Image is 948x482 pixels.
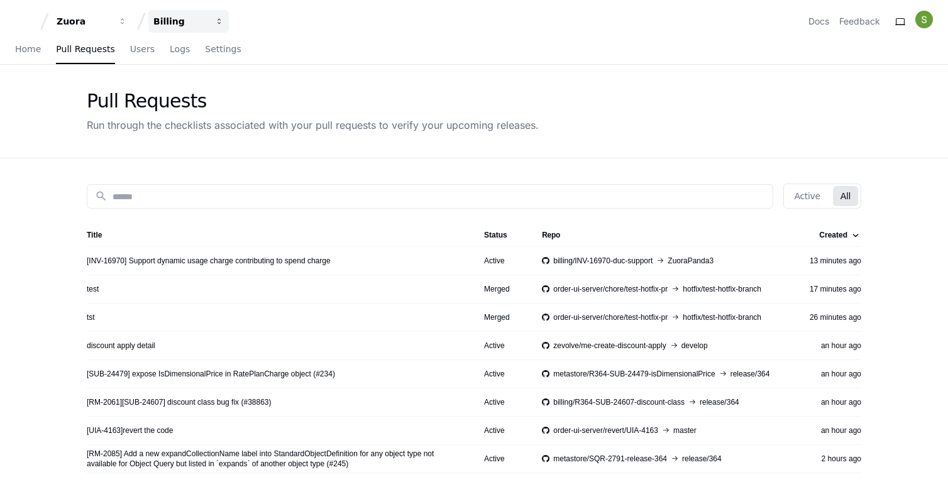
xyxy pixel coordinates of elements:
[205,45,241,53] span: Settings
[553,425,658,435] span: order-ui-server/revert/UIA-4163
[170,45,190,53] span: Logs
[52,10,132,33] button: Zuora
[87,256,331,266] a: [INV-16970] Support dynamic usage charge contributing to spend charge
[153,15,207,28] div: Billing
[87,230,102,240] div: Title
[553,341,666,351] span: zevolve/me-create-discount-apply
[681,341,708,351] span: develop
[553,397,685,407] span: billing/R364-SUB-24607-discount-class
[553,256,653,266] span: billing/INV-16970-duc-support
[806,454,861,464] div: 2 hours ago
[15,45,41,53] span: Home
[806,397,861,407] div: an hour ago
[730,369,770,379] span: release/364
[683,312,761,322] span: hotfix/test-hotfix-branch
[484,454,522,464] div: Active
[806,284,861,294] div: 17 minutes ago
[95,190,107,202] mat-icon: search
[484,230,522,240] div: Status
[806,425,861,435] div: an hour ago
[806,256,861,266] div: 13 minutes ago
[700,397,739,407] span: release/364
[56,45,114,53] span: Pull Requests
[839,15,880,28] button: Feedback
[56,35,114,64] a: Pull Requests
[484,341,522,351] div: Active
[130,45,155,53] span: Users
[87,341,155,351] a: discount apply detail
[87,284,99,294] a: test
[87,369,335,379] a: [SUB-24479] expose IsDimensionalPrice in RatePlanCharge object (#234)
[87,118,539,133] div: Run through the checklists associated with your pull requests to verify your upcoming releases.
[819,230,859,240] div: Created
[553,284,668,294] span: order-ui-server/chore/test-hotfix-pr
[170,35,190,64] a: Logs
[833,186,858,206] button: All
[915,11,933,28] img: ACg8ocK1EaMfuvJmPejFpP1H_n0zHMfi6CcZBKQ2kbFwTFs0169v-A=s96-c
[553,454,667,464] span: metastore/SQR-2791-release-364
[808,15,829,28] a: Docs
[819,230,847,240] div: Created
[484,284,522,294] div: Merged
[786,186,827,206] button: Active
[87,230,464,240] div: Title
[553,369,715,379] span: metastore/R364-SUB-24479-isDimensionalPrice
[806,341,861,351] div: an hour ago
[553,312,668,322] span: order-ui-server/chore/test-hotfix-pr
[532,224,795,246] th: Repo
[484,397,522,407] div: Active
[668,256,714,266] span: ZuoraPanda3
[130,35,155,64] a: Users
[806,312,861,322] div: 26 minutes ago
[57,15,111,28] div: Zuora
[87,425,173,435] a: [UIA-4163]revert the code
[148,10,229,33] button: Billing
[15,35,41,64] a: Home
[682,454,722,464] span: release/364
[484,256,522,266] div: Active
[484,230,507,240] div: Status
[484,369,522,379] div: Active
[484,312,522,322] div: Merged
[806,369,861,379] div: an hour ago
[205,35,241,64] a: Settings
[673,425,697,435] span: master
[87,312,95,322] a: tst
[87,397,272,407] a: [RM-2061][SUB-24607] discount class bug fix (#38863)
[683,284,761,294] span: hotfix/test-hotfix-branch
[87,90,539,112] div: Pull Requests
[87,449,464,469] a: [RM-2085] Add a new expandCollectionName label into StandardObjectDefinition for any object type ...
[484,425,522,435] div: Active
